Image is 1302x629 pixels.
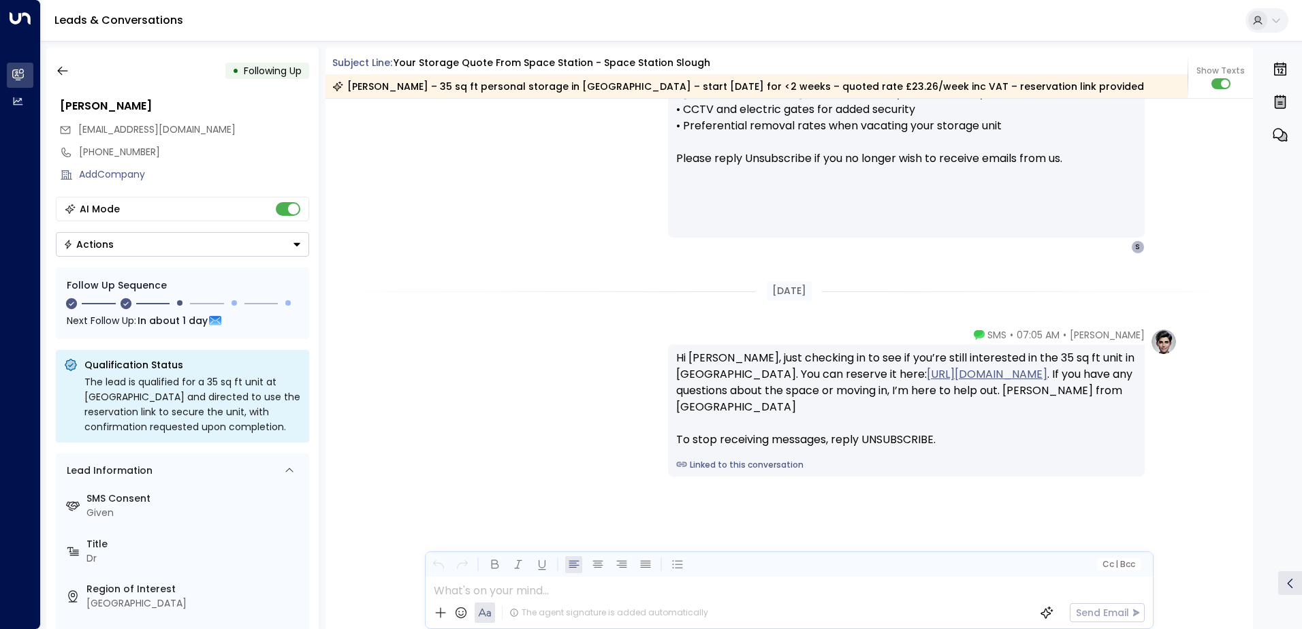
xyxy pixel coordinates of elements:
span: [EMAIL_ADDRESS][DOMAIN_NAME] [78,123,236,136]
span: [PERSON_NAME] [1070,328,1145,342]
img: profile-logo.png [1150,328,1177,355]
label: SMS Consent [86,491,304,506]
span: socozij@gmail.com [78,123,236,137]
div: [GEOGRAPHIC_DATA] [86,596,304,611]
div: Next Follow Up: [67,313,298,328]
span: 07:05 AM [1017,328,1060,342]
button: Cc|Bcc [1096,558,1140,571]
p: Qualification Status [84,358,301,372]
div: AddCompany [79,167,309,182]
div: Hi [PERSON_NAME], just checking in to see if you’re still interested in the 35 sq ft unit in [GEO... [676,350,1137,448]
div: Your storage quote from Space Station - Space Station Slough [394,56,710,70]
span: In about 1 day [138,313,208,328]
div: [PHONE_NUMBER] [79,145,309,159]
div: Given [86,506,304,520]
span: | [1115,560,1118,569]
a: Leads & Conversations [54,12,183,28]
div: [PERSON_NAME] [60,98,309,114]
div: [DATE] [767,281,812,301]
span: Subject Line: [332,56,392,69]
div: S [1131,240,1145,254]
button: Actions [56,232,309,257]
div: The agent signature is added automatically [509,607,708,619]
label: Region of Interest [86,582,304,596]
span: SMS [987,328,1006,342]
label: Title [86,537,304,551]
div: [PERSON_NAME] – 35 sq ft personal storage in [GEOGRAPHIC_DATA] – start [DATE] for <2 weeks – quot... [332,80,1144,93]
div: Lead Information [62,464,153,478]
button: Undo [430,556,447,573]
div: Button group with a nested menu [56,232,309,257]
div: Dr [86,551,304,566]
div: Actions [63,238,114,251]
div: AI Mode [80,202,120,216]
div: Follow Up Sequence [67,278,298,293]
span: • [1063,328,1066,342]
span: Show Texts [1196,65,1245,77]
button: Redo [454,556,471,573]
a: Linked to this conversation [676,459,1137,471]
span: Cc Bcc [1102,560,1134,569]
a: [URL][DOMAIN_NAME] [927,366,1047,383]
div: • [232,59,239,83]
div: The lead is qualified for a 35 sq ft unit at [GEOGRAPHIC_DATA] and directed to use the reservatio... [84,374,301,434]
span: Following Up [244,64,302,78]
span: • [1010,328,1013,342]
